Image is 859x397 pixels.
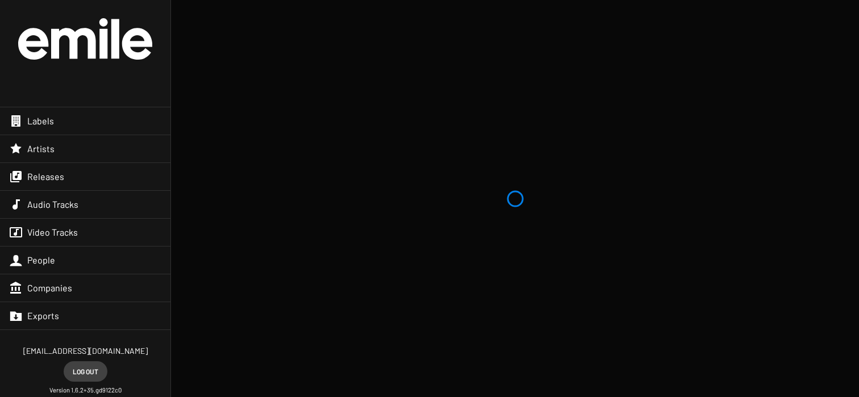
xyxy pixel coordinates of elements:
button: Log out [64,361,107,382]
span: Releases [27,171,64,182]
span: Audio Tracks [27,199,78,210]
span: Artists [27,143,55,154]
span: People [27,254,55,266]
small: Version 1.6.2+35.gd9122c0 [49,386,122,395]
span: Exports [27,310,59,321]
img: grand-official-logo.svg [18,18,152,60]
span: Companies [27,282,72,294]
span: [EMAIL_ADDRESS][DOMAIN_NAME] [23,345,148,357]
span: Labels [27,115,54,127]
span: Video Tracks [27,227,78,238]
span: Log out [73,361,98,382]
